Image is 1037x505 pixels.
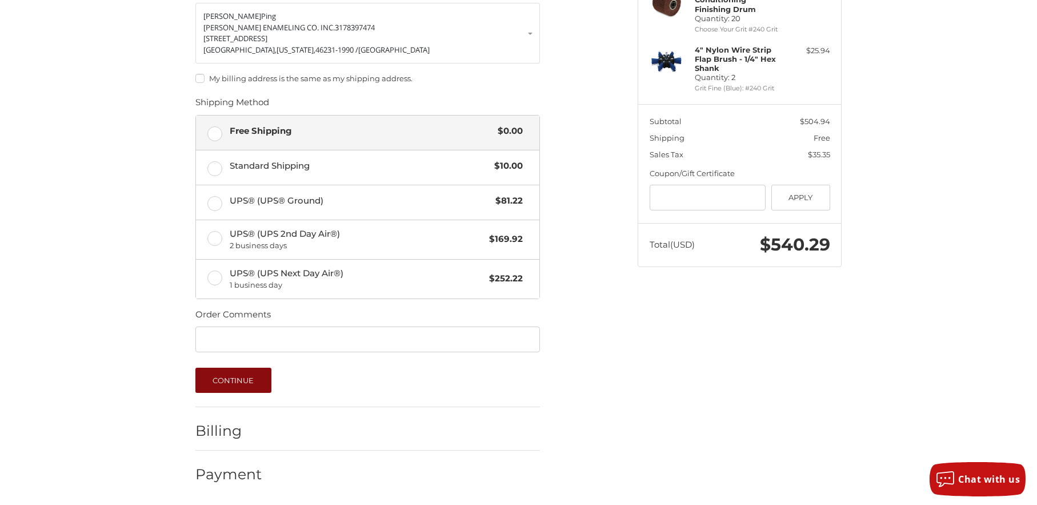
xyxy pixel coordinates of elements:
span: Chat with us [958,473,1020,486]
span: Free [814,133,830,142]
span: [STREET_ADDRESS] [203,33,267,43]
span: $10.00 [489,160,523,173]
span: $35.35 [808,150,830,159]
span: Standard Shipping [230,160,489,173]
span: 1 business day [230,280,484,291]
span: [US_STATE], [277,45,315,55]
span: [GEOGRAPHIC_DATA] [358,45,430,55]
h4: Quantity: 2 [695,45,782,82]
span: [GEOGRAPHIC_DATA], [203,45,277,55]
span: Total (USD) [650,239,695,250]
li: Choose Your Grit #240 Grit [695,25,782,34]
h2: Billing [195,422,262,440]
div: Coupon/Gift Certificate [650,168,830,180]
span: UPS® (UPS Next Day Air®) [230,267,484,291]
span: 3178397474 [335,22,375,33]
button: Continue [195,368,271,393]
span: UPS® (UPS® Ground) [230,194,490,208]
strong: 4" Nylon Wire Strip Flap Brush - 1/4" Hex Shank [695,45,776,73]
button: Apply [771,185,830,210]
div: $25.94 [785,45,830,57]
span: Free Shipping [230,125,493,138]
span: UPS® (UPS 2nd Day Air®) [230,228,484,252]
span: 2 business days [230,240,484,252]
span: $81.22 [490,194,523,208]
label: My billing address is the same as my shipping address. [195,74,540,83]
span: [PERSON_NAME] ENAMELING CO. INC. [203,22,335,33]
legend: Order Comments [195,308,271,327]
span: Subtotal [650,117,682,126]
button: Chat with us [930,462,1026,496]
input: Gift Certificate or Coupon Code [650,185,766,210]
a: Enter or select a different address [195,3,540,63]
li: Grit Fine (Blue): #240 Grit [695,83,782,93]
h2: Payment [195,466,262,483]
span: Shipping [650,133,684,142]
span: $540.29 [760,234,830,255]
span: Sales Tax [650,150,683,159]
span: $0.00 [492,125,523,138]
legend: Shipping Method [195,96,269,114]
span: Ping [261,11,276,21]
span: $504.94 [800,117,830,126]
span: $169.92 [483,233,523,246]
span: [PERSON_NAME] [203,11,261,21]
span: $252.22 [483,272,523,285]
span: 46231-1990 / [315,45,358,55]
